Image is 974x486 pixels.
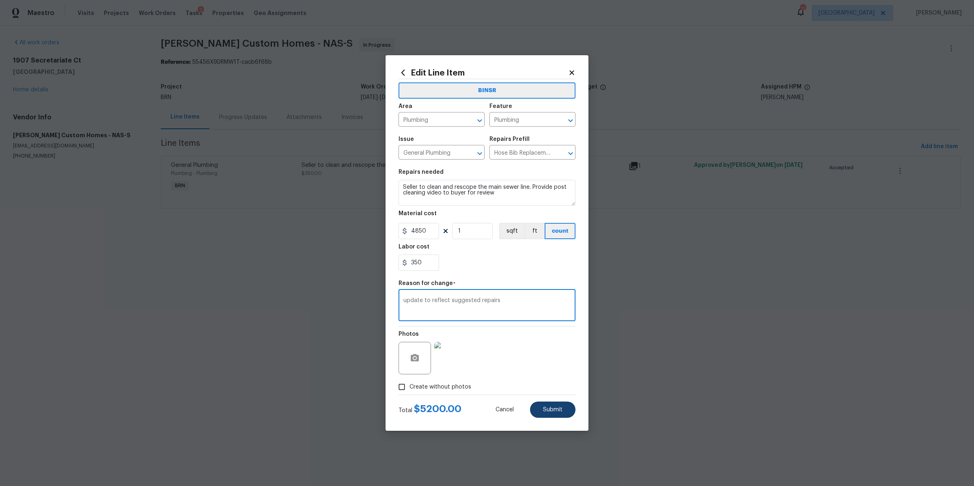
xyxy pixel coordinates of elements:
button: Open [474,148,485,159]
h5: Feature [489,104,512,109]
span: Create without photos [409,383,471,391]
button: Open [565,115,576,126]
h5: Material cost [399,211,437,216]
textarea: update to reflect suggested repairs [403,298,571,315]
button: Open [565,148,576,159]
h5: Photos [399,331,419,337]
span: Cancel [496,407,514,413]
h5: Area [399,104,412,109]
button: count [545,223,575,239]
button: Cancel [483,402,527,418]
h5: Repairs needed [399,169,444,175]
textarea: Seller to clean and rescope the main sewer line. Provide post cleaning video to buyer for review [399,180,575,206]
h5: Reason for change [399,281,453,286]
span: Submit [543,407,562,413]
button: Open [474,115,485,126]
button: sqft [499,223,524,239]
div: Total [399,405,461,415]
button: Submit [530,402,575,418]
button: BINSR [399,82,575,99]
button: ft [524,223,545,239]
h2: Edit Line Item [399,68,568,77]
h5: Repairs Prefill [489,136,530,142]
span: $ 5200.00 [414,404,461,414]
h5: Labor cost [399,244,429,250]
h5: Issue [399,136,414,142]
